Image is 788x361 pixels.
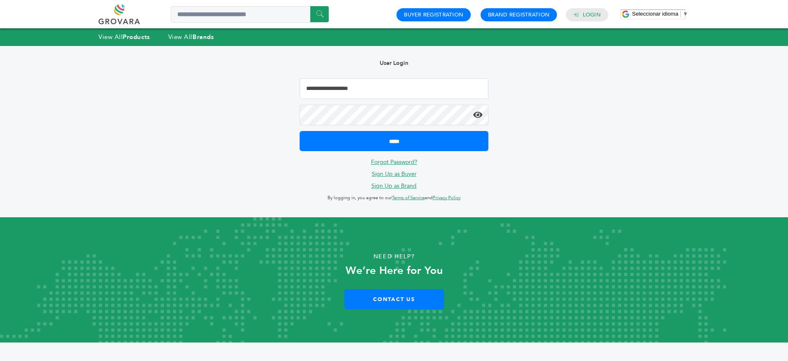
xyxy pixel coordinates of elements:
span: Seleccionar idioma [632,11,678,17]
a: Contact Us [344,289,444,309]
a: Privacy Policy [433,195,460,201]
a: Terms of Service [392,195,425,201]
a: Buyer Registration [404,11,463,18]
a: Login [583,11,601,18]
p: Need Help? [39,251,749,263]
a: Forgot Password? [371,158,417,166]
a: Brand Registration [488,11,550,18]
b: User Login [380,59,408,67]
strong: Brands [192,33,214,41]
a: Sign Up as Buyer [372,170,417,178]
p: By logging in, you agree to our and [300,193,488,203]
a: View AllBrands [168,33,214,41]
a: Sign Up as Brand [371,182,417,190]
strong: We’re Here for You [346,263,443,278]
a: View AllProducts [98,33,150,41]
span: ▼ [683,11,688,17]
input: Search a product or brand... [171,6,329,23]
input: Password [300,105,488,125]
a: Seleccionar idioma​ [632,11,688,17]
input: Email Address [300,78,488,99]
strong: Products [123,33,150,41]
